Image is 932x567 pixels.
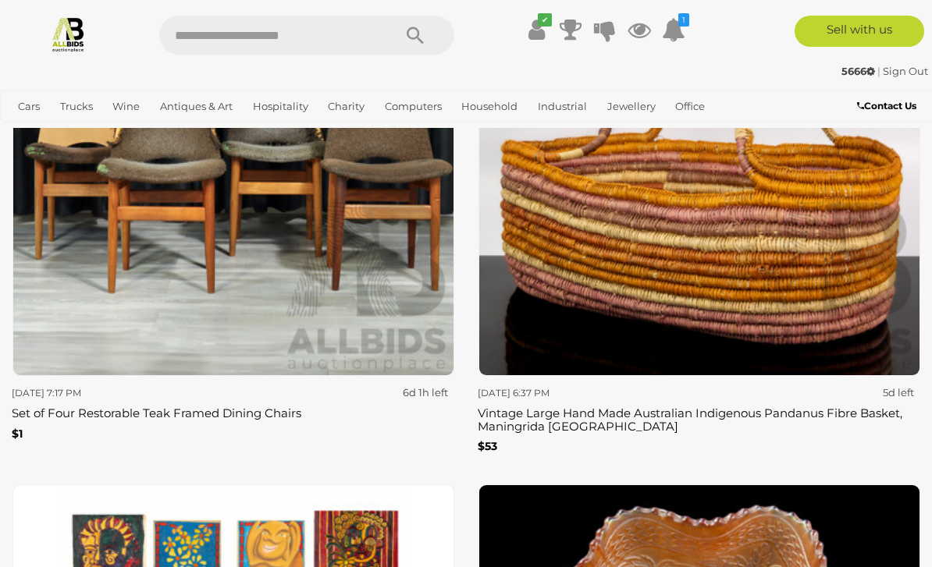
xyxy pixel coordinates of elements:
[601,94,662,119] a: Jewellery
[247,94,315,119] a: Hospitality
[403,386,448,399] strong: 6d 1h left
[12,94,46,119] a: Cars
[106,94,146,119] a: Wine
[478,403,920,433] h3: Vintage Large Hand Made Australian Indigenous Pandanus Fibre Basket, Maningrida [GEOGRAPHIC_DATA]
[50,16,87,52] img: Allbids.com.au
[841,65,877,77] a: 5666
[12,427,23,441] b: $1
[525,16,548,44] a: ✔
[795,16,924,47] a: Sell with us
[678,13,689,27] i: 1
[12,384,224,402] div: [DATE] 7:17 PM
[478,384,690,402] div: [DATE] 6:37 PM
[877,65,880,77] span: |
[376,16,454,55] button: Search
[379,94,448,119] a: Computers
[455,94,524,119] a: Household
[857,100,916,112] b: Contact Us
[322,94,371,119] a: Charity
[669,94,711,119] a: Office
[857,97,920,115] a: Contact Us
[883,386,914,399] strong: 5d left
[12,403,454,420] h3: Set of Four Restorable Teak Framed Dining Chairs
[538,13,552,27] i: ✔
[841,65,875,77] strong: 5666
[478,439,497,453] b: $53
[883,65,928,77] a: Sign Out
[154,94,239,119] a: Antiques & Art
[12,119,56,145] a: Sports
[64,119,187,145] a: [GEOGRAPHIC_DATA]
[532,94,593,119] a: Industrial
[662,16,685,44] a: 1
[54,94,99,119] a: Trucks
